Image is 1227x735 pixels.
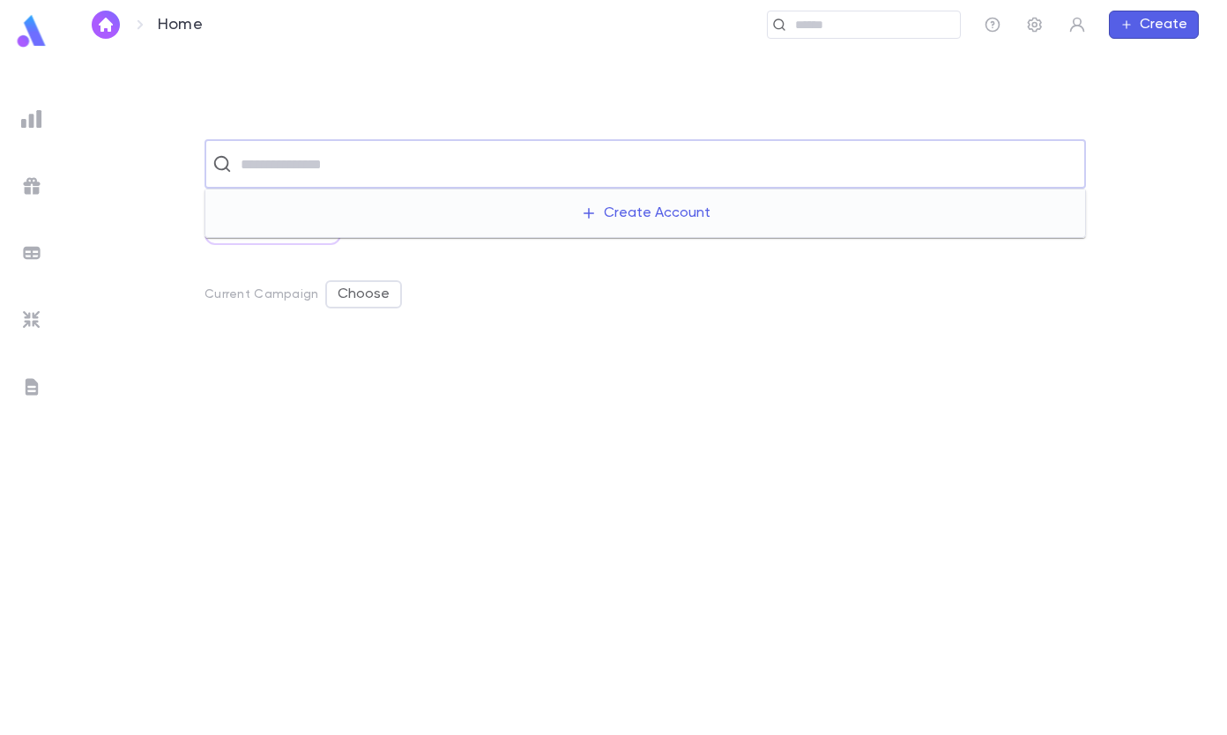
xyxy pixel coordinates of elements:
img: reports_grey.c525e4749d1bce6a11f5fe2a8de1b229.svg [21,108,42,130]
p: Home [158,15,203,34]
button: Create Account [567,197,725,230]
img: batches_grey.339ca447c9d9533ef1741baa751efc33.svg [21,242,42,264]
button: Create [1109,11,1199,39]
img: imports_grey.530a8a0e642e233f2baf0ef88e8c9fcb.svg [21,309,42,330]
img: home_white.a664292cf8c1dea59945f0da9f25487c.svg [95,18,116,32]
img: campaigns_grey.99e729a5f7ee94e3726e6486bddda8f1.svg [21,175,42,197]
button: Choose [325,280,402,308]
img: logo [14,14,49,48]
img: letters_grey.7941b92b52307dd3b8a917253454ce1c.svg [21,376,42,397]
p: Current Campaign [204,287,318,301]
